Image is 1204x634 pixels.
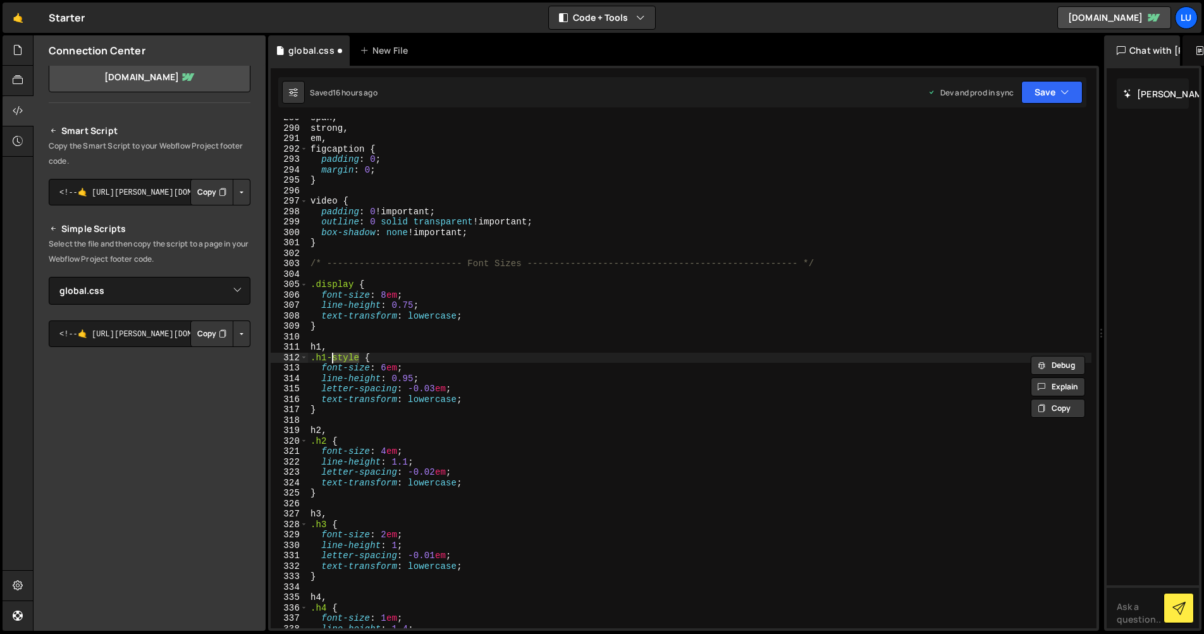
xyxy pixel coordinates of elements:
p: Copy the Smart Script to your Webflow Project footer code. [49,138,250,169]
textarea: <!--🤙 [URL][PERSON_NAME][DOMAIN_NAME]> <script>document.addEventListener("DOMContentLoaded", func... [49,320,250,347]
h2: Connection Center [49,44,145,58]
div: New File [360,44,413,57]
div: Saved [310,87,378,98]
div: 308 [271,311,308,322]
div: 299 [271,217,308,228]
a: [DOMAIN_NAME] [49,62,250,92]
div: 324 [271,478,308,489]
div: Dev and prod in sync [928,87,1014,98]
button: Debug [1031,356,1085,375]
div: 291 [271,133,308,144]
div: 329 [271,530,308,540]
h2: Simple Scripts [49,221,250,236]
div: 296 [271,186,308,197]
div: 336 [271,603,308,614]
button: Copy [190,320,233,347]
div: 334 [271,582,308,593]
button: Copy [190,179,233,205]
div: 337 [271,613,308,624]
div: 295 [271,175,308,186]
textarea: <!--🤙 [URL][PERSON_NAME][DOMAIN_NAME]> <script>document.addEventListener("DOMContentLoaded", func... [49,179,250,205]
div: 320 [271,436,308,447]
div: 305 [271,279,308,290]
div: 301 [271,238,308,248]
div: 331 [271,551,308,561]
div: 314 [271,374,308,384]
button: Code + Tools [549,6,655,29]
button: Explain [1031,377,1085,396]
div: 322 [271,457,308,468]
div: 16 hours ago [333,87,378,98]
div: 325 [271,488,308,499]
div: 302 [271,248,308,259]
div: 327 [271,509,308,520]
div: 300 [271,228,308,238]
div: 330 [271,540,308,551]
div: 304 [271,269,308,280]
div: 315 [271,384,308,394]
div: 318 [271,415,308,426]
div: 298 [271,207,308,217]
div: 313 [271,363,308,374]
div: Button group with nested dropdown [190,320,250,347]
a: [DOMAIN_NAME] [1057,6,1171,29]
div: 332 [271,561,308,572]
button: Copy [1031,399,1085,418]
iframe: YouTube video player [49,490,252,604]
div: 319 [271,425,308,436]
div: 303 [271,259,308,269]
div: 317 [271,405,308,415]
div: 292 [271,144,308,155]
div: 323 [271,467,308,478]
div: Button group with nested dropdown [190,179,250,205]
div: 326 [271,499,308,509]
div: 312 [271,353,308,363]
button: Save [1021,81,1083,104]
div: 335 [271,592,308,603]
div: 307 [271,300,308,311]
div: 294 [271,165,308,176]
div: 290 [271,123,308,134]
div: 316 [271,394,308,405]
p: Select the file and then copy the script to a page in your Webflow Project footer code. [49,236,250,267]
div: 328 [271,520,308,530]
div: 306 [271,290,308,301]
div: Starter [49,10,85,25]
iframe: YouTube video player [49,368,252,482]
a: 🤙 [3,3,34,33]
div: 309 [271,321,308,332]
div: 311 [271,342,308,353]
div: 310 [271,332,308,343]
div: Chat with [PERSON_NAME] [1104,35,1180,66]
div: 293 [271,154,308,165]
a: Lu [1175,6,1198,29]
div: 297 [271,196,308,207]
div: 321 [271,446,308,457]
h2: Smart Script [49,123,250,138]
div: global.css [288,44,335,57]
div: 333 [271,571,308,582]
